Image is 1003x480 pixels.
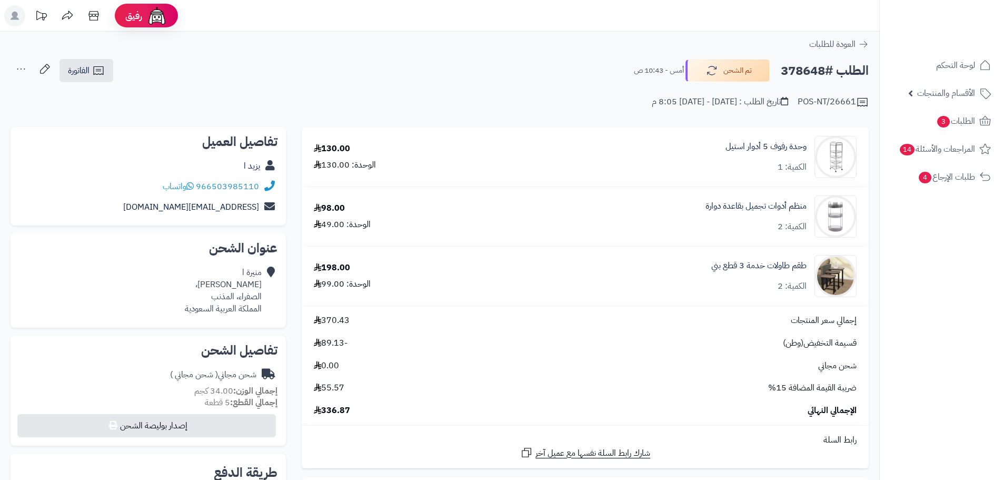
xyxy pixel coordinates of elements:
[711,260,807,272] a: طقم طاولات خدمة 3 قطع بني
[314,405,350,417] span: 336.87
[900,144,915,155] span: 14
[815,195,856,238] img: 1729526535-110316010055-90x90.jpg
[778,161,807,173] div: الكمية: 1
[706,200,807,212] a: منظم أدوات تجميل بقاعدة دوارة
[937,116,950,128] span: 3
[886,136,997,162] a: المراجعات والأسئلة14
[314,360,339,372] span: 0.00
[783,337,857,349] span: قسيمة التخفيض(وطن)
[306,434,865,446] div: رابط السلة
[815,136,856,178] img: 1706111112-110112010061-90x90.jpg
[778,280,807,292] div: الكمية: 2
[931,30,993,52] img: logo-2.png
[808,405,857,417] span: الإجمالي النهائي
[919,172,931,183] span: 4
[535,447,650,459] span: شارك رابط السلة نفسها مع عميل آخر
[314,202,345,214] div: 98.00
[170,368,218,381] span: ( شحن مجاني )
[314,337,347,349] span: -89.13
[917,86,975,101] span: الأقسام والمنتجات
[185,267,262,315] div: منيرة ا [PERSON_NAME]، الصفراء، المذنب المملكة العربية السعودية
[314,278,371,290] div: الوحدة: 99.00
[818,360,857,372] span: شحن مجاني
[314,262,350,274] div: 198.00
[791,315,857,327] span: إجمالي سعر المنتجات
[233,385,277,397] strong: إجمالي الوزن:
[146,5,167,26] img: ai-face.png
[634,65,684,76] small: أمس - 10:43 ص
[314,159,376,171] div: الوحدة: 130.00
[125,9,142,22] span: رفيق
[726,141,807,153] a: وحدة رفوف 5 أدوار استيل
[886,164,997,190] a: طلبات الإرجاع4
[936,114,975,129] span: الطلبات
[19,344,277,357] h2: تفاصيل الشحن
[520,446,650,459] a: شارك رابط السلة نفسها مع عميل آخر
[652,96,788,108] div: تاريخ الطلب : [DATE] - [DATE] 8:05 م
[314,219,371,231] div: الوحدة: 49.00
[28,5,54,29] a: تحديثات المنصة
[68,64,90,77] span: الفاتورة
[19,135,277,148] h2: تفاصيل العميل
[19,242,277,254] h2: عنوان الشحن
[781,60,869,82] h2: الطلب #378648
[768,382,857,394] span: ضريبة القيمة المضافة 15%
[244,160,260,172] a: يزيد ا
[778,221,807,233] div: الكمية: 2
[123,201,259,213] a: [EMAIL_ADDRESS][DOMAIN_NAME]
[686,60,770,82] button: تم الشحن
[59,59,113,82] a: الفاتورة
[314,315,350,327] span: 370.43
[205,396,277,409] small: 5 قطعة
[214,466,277,479] h2: طريقة الدفع
[196,180,259,193] a: 966503985110
[815,255,856,297] img: 1750159787-1-90x90.jpg
[918,170,975,184] span: طلبات الإرجاع
[886,109,997,134] a: الطلبات3
[170,369,256,381] div: شحن مجاني
[886,53,997,78] a: لوحة التحكم
[314,143,350,155] div: 130.00
[798,96,869,109] div: POS-NT/26661
[17,414,276,437] button: إصدار بوليصة الشحن
[194,385,277,397] small: 34.00 كجم
[230,396,277,409] strong: إجمالي القطع:
[809,38,856,51] span: العودة للطلبات
[936,58,975,73] span: لوحة التحكم
[314,382,344,394] span: 55.57
[809,38,869,51] a: العودة للطلبات
[899,142,975,156] span: المراجعات والأسئلة
[163,180,194,193] a: واتساب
